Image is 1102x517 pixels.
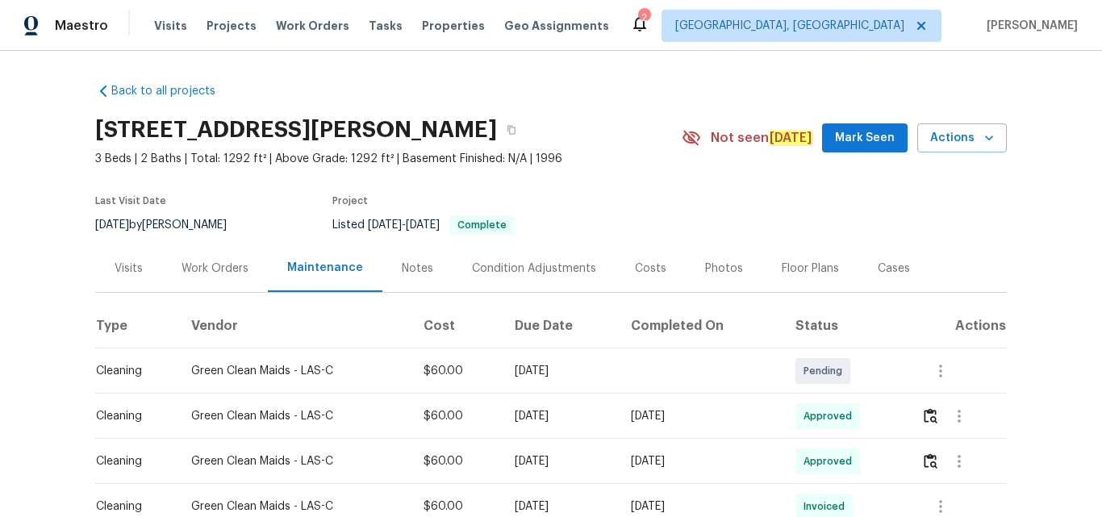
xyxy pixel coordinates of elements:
[472,261,596,277] div: Condition Adjustments
[402,261,433,277] div: Notes
[95,219,129,231] span: [DATE]
[908,303,1007,348] th: Actions
[782,261,839,277] div: Floor Plans
[930,128,994,148] span: Actions
[95,196,166,206] span: Last Visit Date
[424,363,488,379] div: $60.00
[424,498,488,515] div: $60.00
[921,397,940,436] button: Review Icon
[55,18,108,34] span: Maestro
[497,115,526,144] button: Copy Address
[332,219,515,231] span: Listed
[95,122,497,138] h2: [STREET_ADDRESS][PERSON_NAME]
[191,408,399,424] div: Green Clean Maids - LAS-C
[96,408,165,424] div: Cleaning
[115,261,143,277] div: Visits
[822,123,908,153] button: Mark Seen
[804,408,858,424] span: Approved
[515,363,605,379] div: [DATE]
[635,261,666,277] div: Costs
[631,408,770,424] div: [DATE]
[638,10,649,26] div: 2
[515,498,605,515] div: [DATE]
[422,18,485,34] span: Properties
[504,18,609,34] span: Geo Assignments
[95,83,250,99] a: Back to all projects
[178,303,411,348] th: Vendor
[191,453,399,469] div: Green Clean Maids - LAS-C
[878,261,910,277] div: Cases
[921,442,940,481] button: Review Icon
[406,219,440,231] span: [DATE]
[276,18,349,34] span: Work Orders
[96,363,165,379] div: Cleaning
[502,303,618,348] th: Due Date
[835,128,895,148] span: Mark Seen
[287,260,363,276] div: Maintenance
[924,408,937,423] img: Review Icon
[154,18,187,34] span: Visits
[96,498,165,515] div: Cleaning
[368,219,402,231] span: [DATE]
[424,408,488,424] div: $60.00
[618,303,783,348] th: Completed On
[705,261,743,277] div: Photos
[631,498,770,515] div: [DATE]
[95,215,246,235] div: by [PERSON_NAME]
[804,363,849,379] span: Pending
[711,130,812,146] span: Not seen
[515,408,605,424] div: [DATE]
[96,453,165,469] div: Cleaning
[369,20,403,31] span: Tasks
[783,303,908,348] th: Status
[95,303,178,348] th: Type
[675,18,904,34] span: [GEOGRAPHIC_DATA], [GEOGRAPHIC_DATA]
[95,151,682,167] span: 3 Beds | 2 Baths | Total: 1292 ft² | Above Grade: 1292 ft² | Basement Finished: N/A | 1996
[191,498,399,515] div: Green Clean Maids - LAS-C
[515,453,605,469] div: [DATE]
[207,18,257,34] span: Projects
[451,220,513,230] span: Complete
[924,453,937,469] img: Review Icon
[424,453,488,469] div: $60.00
[769,131,812,145] em: [DATE]
[804,498,851,515] span: Invoiced
[182,261,248,277] div: Work Orders
[368,219,440,231] span: -
[631,453,770,469] div: [DATE]
[332,196,368,206] span: Project
[411,303,501,348] th: Cost
[804,453,858,469] span: Approved
[191,363,399,379] div: Green Clean Maids - LAS-C
[917,123,1007,153] button: Actions
[980,18,1078,34] span: [PERSON_NAME]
